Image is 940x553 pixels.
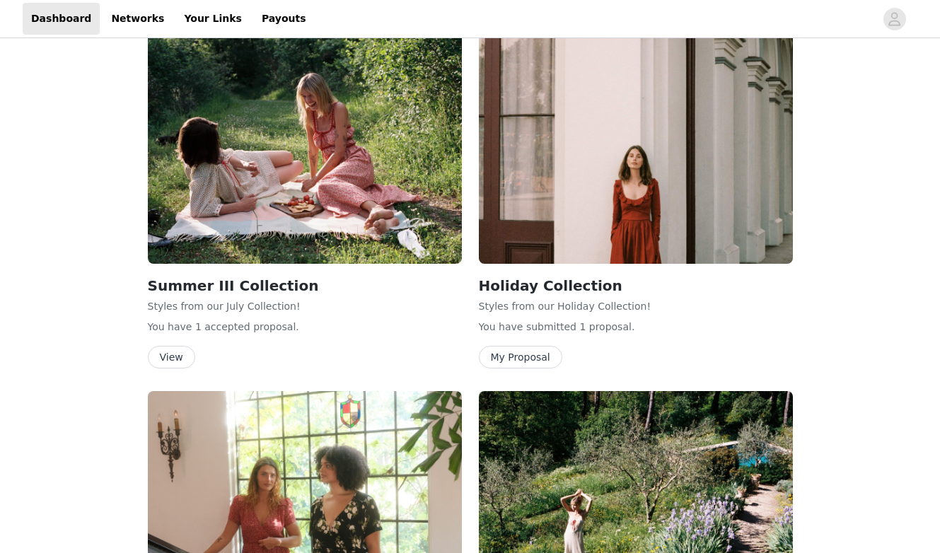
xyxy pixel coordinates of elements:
a: Dashboard [23,3,100,35]
h2: Summer III Collection [148,275,462,296]
a: Your Links [175,3,250,35]
img: Christy Dawn [148,28,462,264]
img: Christy Dawn [479,28,793,264]
button: View [148,346,195,368]
p: You have submitted 1 proposal . [479,320,793,334]
button: My Proposal [479,346,562,368]
h2: Holiday Collection [479,275,793,296]
div: avatar [888,8,901,30]
p: You have 1 accepted proposal . [148,320,462,334]
p: Styles from our Holiday Collection! [479,299,793,314]
a: View [148,352,195,363]
a: Networks [103,3,173,35]
p: Styles from our July Collection! [148,299,462,314]
a: Payouts [253,3,315,35]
